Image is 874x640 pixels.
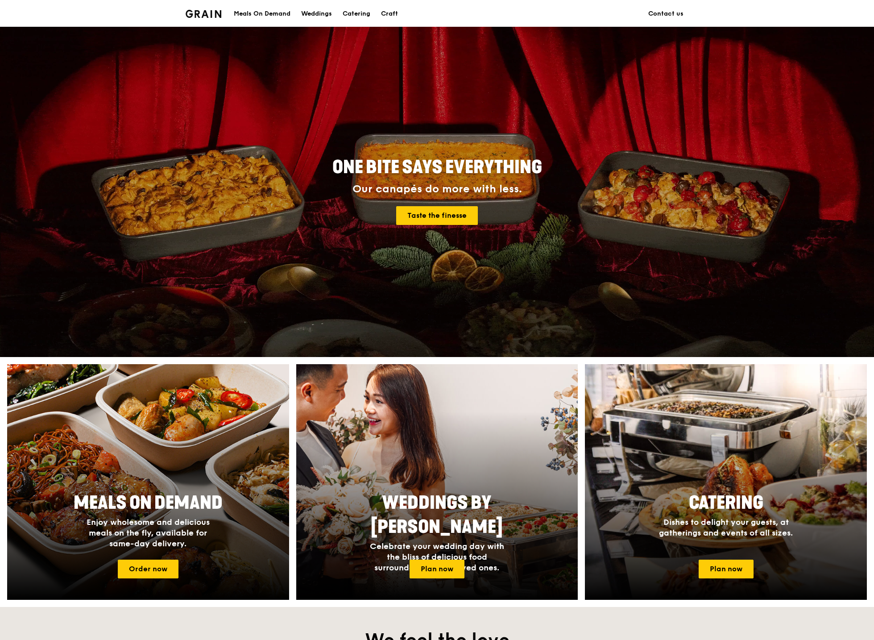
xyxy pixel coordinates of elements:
[689,492,763,514] span: Catering
[74,492,223,514] span: Meals On Demand
[343,0,370,27] div: Catering
[87,517,210,549] span: Enjoy wholesome and delicious meals on the fly, available for same-day delivery.
[643,0,689,27] a: Contact us
[371,492,503,538] span: Weddings by [PERSON_NAME]
[118,560,178,578] a: Order now
[301,0,332,27] div: Weddings
[234,0,290,27] div: Meals On Demand
[659,517,793,538] span: Dishes to delight your guests, at gatherings and events of all sizes.
[585,364,867,600] img: catering-card.e1cfaf3e.jpg
[332,157,542,178] span: ONE BITE SAYS EVERYTHING
[396,206,478,225] a: Taste the finesse
[186,10,222,18] img: Grain
[277,183,598,195] div: Our canapés do more with less.
[370,541,504,573] span: Celebrate your wedding day with the bliss of delicious food surrounded by your loved ones.
[410,560,464,578] a: Plan now
[699,560,754,578] a: Plan now
[296,364,578,600] a: Weddings by [PERSON_NAME]Celebrate your wedding day with the bliss of delicious food surrounded b...
[381,0,398,27] div: Craft
[296,364,578,600] img: weddings-card.4f3003b8.jpg
[296,0,337,27] a: Weddings
[7,364,289,600] a: Meals On DemandEnjoy wholesome and delicious meals on the fly, available for same-day delivery.Or...
[376,0,403,27] a: Craft
[7,364,289,600] img: meals-on-demand-card.d2b6f6db.png
[337,0,376,27] a: Catering
[585,364,867,600] a: CateringDishes to delight your guests, at gatherings and events of all sizes.Plan now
